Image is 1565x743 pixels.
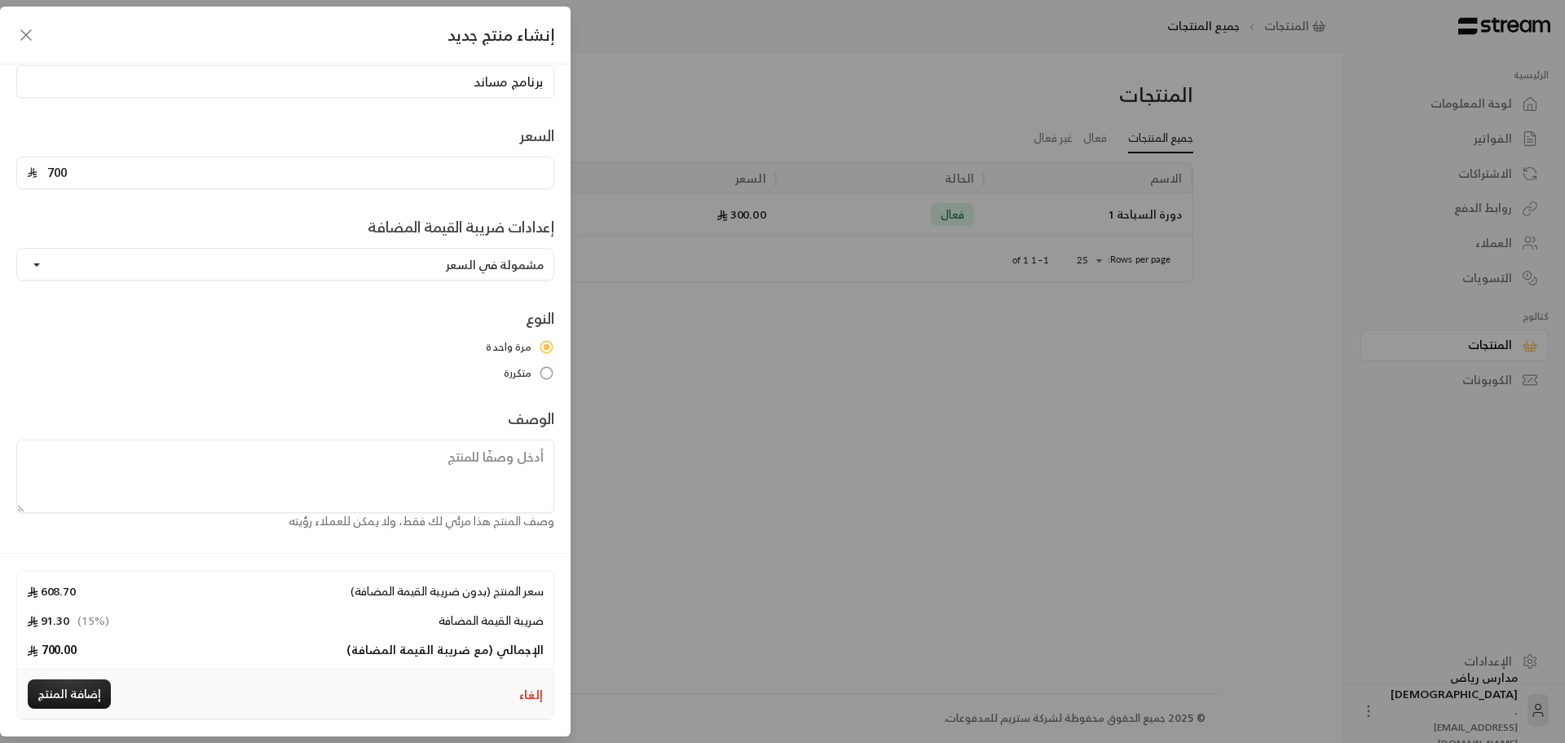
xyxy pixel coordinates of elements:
[504,365,532,382] span: متكررة
[16,248,554,281] button: مشمولة في السعر
[346,639,544,660] span: الإجمالي (مع ضريبة القيمة المضافة)
[27,639,77,660] span: 700.00
[27,610,69,630] span: 91.30
[368,215,554,238] label: إعدادات ضريبة القيمة المضافة
[27,581,76,601] span: 608.70
[28,679,111,709] button: إضافة المنتج
[526,307,554,329] label: النوع
[16,65,554,98] input: أدخل اسم المنتج
[508,407,554,430] label: الوصف
[447,20,554,49] span: إنشاء منتج جديد
[519,124,554,147] label: السعر
[519,686,543,703] button: إلغاء
[486,339,531,356] span: مرة واحدة
[350,581,544,601] span: سعر المنتج (بدون ضريبة القيمة المضافة)
[77,610,109,630] span: ( 15% )
[37,157,544,188] input: أدخل سعر المنتج
[289,511,554,531] span: وصف المنتج هذا مرئي لك فقط، ولا يمكن للعملاء رؤيته
[439,610,544,630] span: ضريبة القيمة المضافة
